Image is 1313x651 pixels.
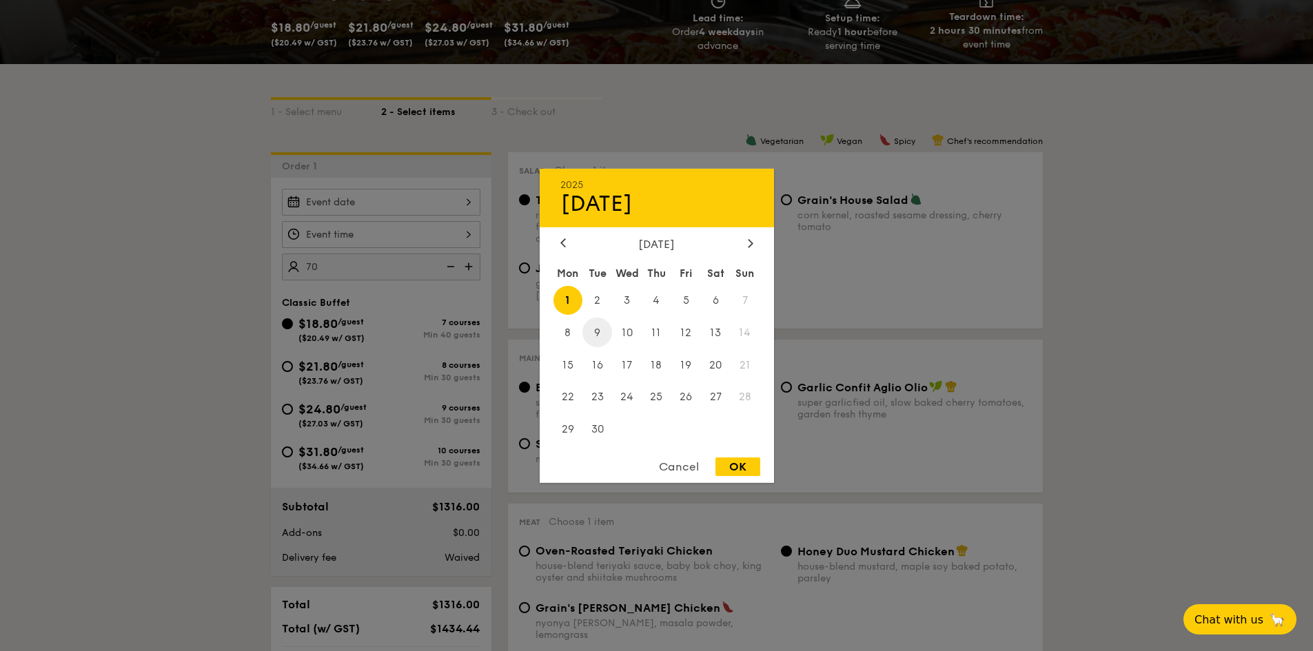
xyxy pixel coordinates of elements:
span: 13 [701,318,731,347]
span: 9 [582,318,612,347]
span: 11 [642,318,671,347]
div: Mon [553,260,583,285]
span: 27 [701,382,731,412]
span: 8 [553,318,583,347]
div: Wed [612,260,642,285]
span: 10 [612,318,642,347]
span: 17 [612,350,642,380]
span: Chat with us [1194,613,1263,626]
span: 12 [671,318,701,347]
div: OK [715,457,760,476]
span: 15 [553,350,583,380]
div: Tue [582,260,612,285]
span: 26 [671,382,701,412]
span: 23 [582,382,612,412]
div: Thu [642,260,671,285]
span: 6 [701,285,731,315]
div: Sat [701,260,731,285]
span: 14 [731,318,760,347]
button: Chat with us🦙 [1183,604,1296,634]
span: 20 [701,350,731,380]
span: 25 [642,382,671,412]
span: 28 [731,382,760,412]
div: 2025 [560,178,753,190]
span: 30 [582,415,612,444]
span: 🦙 [1269,612,1285,628]
span: 18 [642,350,671,380]
div: [DATE] [560,237,753,250]
span: 3 [612,285,642,315]
span: 5 [671,285,701,315]
span: 1 [553,285,583,315]
span: 21 [731,350,760,380]
span: 16 [582,350,612,380]
span: 24 [612,382,642,412]
div: Sun [731,260,760,285]
span: 2 [582,285,612,315]
div: [DATE] [560,190,753,216]
span: 29 [553,415,583,444]
div: Fri [671,260,701,285]
span: 4 [642,285,671,315]
div: Cancel [645,457,713,476]
span: 7 [731,285,760,315]
span: 22 [553,382,583,412]
span: 19 [671,350,701,380]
